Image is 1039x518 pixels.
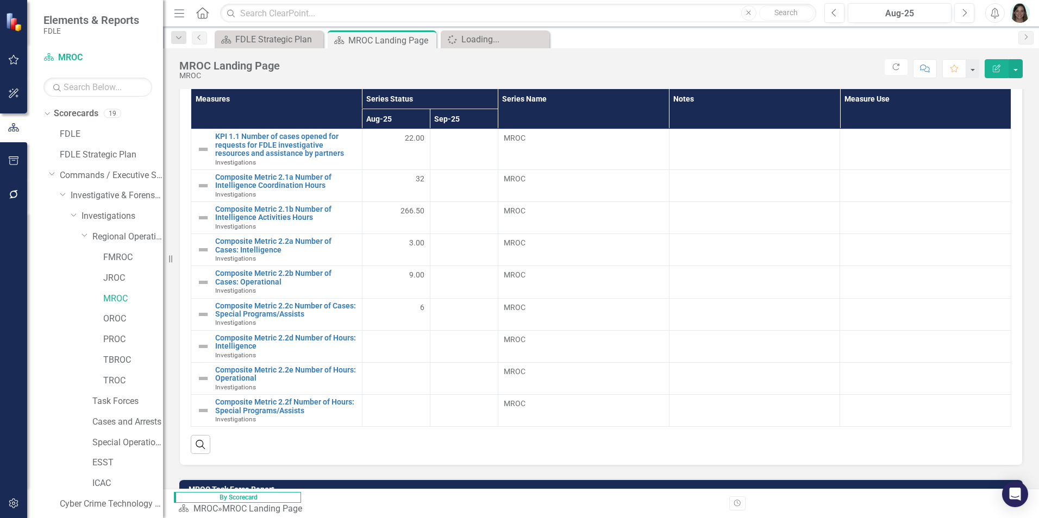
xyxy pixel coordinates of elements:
input: Search Below... [43,78,152,97]
a: FMROC [103,251,163,264]
td: Double-Click to Edit [669,202,840,234]
a: MROC [193,503,218,514]
td: Double-Click to Edit [498,266,669,298]
td: Double-Click to Edit [669,169,840,201]
button: Aug-25 [848,3,952,23]
a: FDLE Strategic Plan [217,33,321,46]
input: Search ClearPoint... [220,4,816,23]
a: Investigations [82,210,163,223]
td: Double-Click to Edit [362,202,430,234]
td: Double-Click to Edit [498,330,669,362]
td: Double-Click to Edit [669,266,840,298]
a: Cyber Crime Technology & Telecommunications [60,498,163,510]
img: Not Defined [197,211,210,224]
span: Investigations [215,351,256,359]
span: By Scorecard [174,492,301,503]
td: Double-Click to Edit [362,298,430,330]
img: Not Defined [197,372,210,385]
div: MROC Landing Page [222,503,302,514]
td: Double-Click to Edit [430,169,498,201]
td: Double-Click to Edit [430,234,498,266]
a: FDLE Strategic Plan [60,149,163,161]
span: 32 [416,173,424,184]
td: Double-Click to Edit [430,362,498,394]
div: MROC [179,72,280,80]
span: Search [774,8,798,17]
span: Investigations [215,159,256,166]
small: FDLE [43,27,139,35]
td: Double-Click to Edit [840,330,1011,362]
span: Elements & Reports [43,14,139,27]
td: Double-Click to Edit Right Click for Context Menu [191,266,362,298]
img: Not Defined [197,179,210,192]
img: Not Defined [197,143,210,156]
a: Composite Metric 2.1b Number of Intelligence Activities Hours [215,205,356,222]
span: Investigations [215,319,256,326]
div: Open Intercom Messenger [1002,481,1028,507]
a: Composite Metric 2.2c Number of Cases: Special Programs/Assists [215,302,356,319]
div: Loading... [461,33,547,46]
button: Search [759,5,813,21]
td: Double-Click to Edit Right Click for Context Menu [191,234,362,266]
img: Not Defined [197,308,210,321]
a: Special Operations Team [92,437,163,449]
td: Double-Click to Edit [430,129,498,170]
td: Double-Click to Edit [669,362,840,394]
td: Double-Click to Edit [362,266,430,298]
a: ESST [92,457,163,469]
td: Double-Click to Edit Right Click for Context Menu [191,395,362,427]
td: Double-Click to Edit [430,202,498,234]
td: Double-Click to Edit [362,362,430,394]
img: Not Defined [197,404,210,417]
img: Kristine Largaespada [1010,3,1030,23]
a: Investigative & Forensic Services Command [71,189,163,202]
td: Double-Click to Edit [669,129,840,170]
td: Double-Click to Edit [669,298,840,330]
td: Double-Click to Edit [840,169,1011,201]
td: Double-Click to Edit [498,395,669,427]
a: Cases and Arrests [92,416,163,428]
td: Double-Click to Edit [430,266,498,298]
a: MROC [43,52,152,64]
span: MROC [504,302,664,313]
a: Task Forces [92,395,163,408]
div: Aug-25 [852,7,948,20]
td: Double-Click to Edit Right Click for Context Menu [191,298,362,330]
a: Scorecards [54,108,98,120]
td: Double-Click to Edit [840,395,1011,427]
span: 3.00 [409,237,424,248]
span: MROC [504,205,664,216]
td: Double-Click to Edit [840,362,1011,394]
img: Not Defined [197,276,210,289]
td: Double-Click to Edit [669,395,840,427]
h3: MROC Task Force Report [189,485,1017,494]
td: Double-Click to Edit [840,298,1011,330]
span: 266.50 [400,205,424,216]
a: Commands / Executive Support Branch [60,169,163,182]
td: Double-Click to Edit [498,129,669,170]
td: Double-Click to Edit Right Click for Context Menu [191,129,362,170]
td: Double-Click to Edit [362,395,430,427]
span: Investigations [215,223,256,230]
a: Loading... [443,33,547,46]
span: Investigations [215,383,256,391]
td: Double-Click to Edit [840,234,1011,266]
img: Not Defined [197,340,210,353]
span: MROC [504,173,664,184]
a: PROC [103,333,163,346]
span: 22.00 [405,132,424,143]
a: TBROC [103,354,163,367]
span: MROC [504,237,664,248]
td: Double-Click to Edit Right Click for Context Menu [191,169,362,201]
span: 6 [420,302,424,313]
img: Not Defined [197,243,210,256]
td: Double-Click to Edit [430,298,498,330]
td: Double-Click to Edit Right Click for Context Menu [191,202,362,234]
span: Investigations [215,287,256,294]
a: TROC [103,375,163,387]
span: MROC [504,398,664,409]
td: Double-Click to Edit [362,169,430,201]
td: Double-Click to Edit [430,395,498,427]
a: Composite Metric 2.1a Number of Intelligence Coordination Hours [215,173,356,190]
